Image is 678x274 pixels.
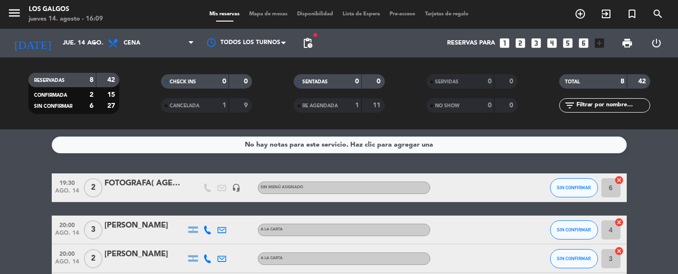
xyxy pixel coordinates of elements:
span: 2 [84,178,103,197]
button: SIN CONFIRMAR [550,249,598,268]
i: looks_one [498,37,511,49]
div: jueves 14. agosto - 16:09 [29,14,103,24]
span: 20:00 [55,219,79,230]
span: Sin menú asignado [261,185,303,189]
strong: 0 [222,78,226,85]
span: ago. 14 [55,188,79,199]
span: SENTADAS [302,80,328,84]
strong: 0 [377,78,382,85]
span: CANCELADA [170,103,199,108]
i: [DATE] [7,33,58,54]
span: fiber_manual_record [312,32,318,38]
span: Mapa de mesas [244,11,292,17]
i: looks_two [514,37,527,49]
span: SIN CONFIRMAR [34,104,72,109]
span: SIN CONFIRMAR [557,256,591,261]
i: search [652,8,664,20]
span: Mis reservas [205,11,244,17]
span: ago. 14 [55,230,79,241]
strong: 42 [638,78,648,85]
i: looks_3 [530,37,542,49]
span: Lista de Espera [338,11,385,17]
span: Reservas para [447,39,495,47]
i: cancel [614,246,624,256]
strong: 6 [90,103,93,109]
strong: 0 [488,78,492,85]
i: menu [7,6,22,20]
span: 20:00 [55,248,79,259]
strong: 0 [244,78,250,85]
span: TOTAL [565,80,580,84]
span: CHECK INS [170,80,196,84]
strong: 0 [509,78,515,85]
div: No hay notas para este servicio. Haz clic para agregar una [245,139,433,150]
span: Disponibilidad [292,11,338,17]
strong: 1 [222,102,226,109]
span: Pre-acceso [385,11,420,17]
strong: 1 [355,102,359,109]
div: [PERSON_NAME] [104,219,186,232]
span: A LA CARTA [261,228,283,231]
strong: 42 [107,77,117,83]
span: NO SHOW [435,103,460,108]
i: add_box [593,37,606,49]
i: add_circle_outline [575,8,586,20]
strong: 2 [90,91,93,98]
span: 3 [84,220,103,240]
strong: 8 [621,78,624,85]
span: RESERVADAS [34,78,65,83]
div: LOG OUT [642,29,671,57]
i: headset_mic [232,183,241,192]
span: SIN CONFIRMAR [557,185,591,190]
i: looks_4 [546,37,558,49]
span: ago. 14 [55,259,79,270]
button: SIN CONFIRMAR [550,220,598,240]
i: looks_5 [562,37,574,49]
i: cancel [614,217,624,227]
i: looks_6 [577,37,590,49]
div: FOTOGRAFA( AGENCIA OIDO) [104,177,186,190]
strong: 0 [355,78,359,85]
i: power_settings_new [651,37,662,49]
i: cancel [614,175,624,185]
span: SIN CONFIRMAR [557,227,591,232]
strong: 27 [107,103,117,109]
span: CONFIRMADA [34,93,67,98]
input: Filtrar por nombre... [575,100,650,111]
span: pending_actions [302,37,313,49]
span: print [621,37,633,49]
i: exit_to_app [600,8,612,20]
i: arrow_drop_down [89,37,101,49]
span: 2 [84,249,103,268]
span: RE AGENDADA [302,103,338,108]
i: turned_in_not [626,8,638,20]
strong: 8 [90,77,93,83]
button: SIN CONFIRMAR [550,178,598,197]
div: Los Galgos [29,5,103,14]
span: Tarjetas de regalo [420,11,473,17]
span: 19:30 [55,177,79,188]
strong: 11 [373,102,382,109]
strong: 0 [509,102,515,109]
span: A LA CARTA [261,256,283,260]
strong: 9 [244,102,250,109]
div: [PERSON_NAME] [104,248,186,261]
span: Cena [124,40,140,46]
span: SERVIDAS [435,80,459,84]
strong: 15 [107,91,117,98]
strong: 0 [488,102,492,109]
button: menu [7,6,22,23]
i: filter_list [564,100,575,111]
